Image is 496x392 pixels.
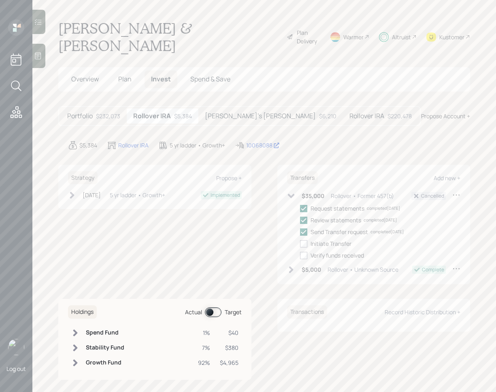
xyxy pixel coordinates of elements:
[367,205,400,211] div: completed [DATE]
[216,174,242,182] div: Propose +
[151,75,171,83] span: Invest
[287,171,318,185] h6: Transfers
[349,112,384,120] h5: Rollover IRA
[79,141,97,149] div: $5,384
[434,174,460,182] div: Add new +
[68,171,98,185] h6: Strategy
[170,141,225,149] div: 5 yr ladder • Growth+
[311,228,368,236] div: Send Transfer request
[174,112,192,120] div: $5,384
[67,112,93,120] h5: Portfolio
[118,75,132,83] span: Plan
[364,217,397,223] div: completed [DATE]
[287,305,327,319] h6: Transactions
[185,308,202,316] div: Actual
[311,204,364,213] div: Request statements
[96,112,120,120] div: $232,073
[328,265,398,274] div: Rollover • Unknown Source
[422,266,444,273] div: Complete
[205,112,316,120] h5: [PERSON_NAME]'s [PERSON_NAME]
[311,216,361,224] div: Review statements
[311,239,351,248] div: Initiate Transfer
[370,229,404,235] div: completed [DATE]
[211,192,240,199] div: Implemented
[58,19,280,54] h1: [PERSON_NAME] & [PERSON_NAME]
[387,112,412,120] div: $220,478
[118,141,149,149] div: Rollover IRA
[86,359,124,366] h6: Growth Fund
[83,191,101,199] div: [DATE]
[8,339,24,355] img: retirable_logo.png
[297,28,320,45] div: Plan Delivery
[220,358,238,367] div: $4,965
[71,75,99,83] span: Overview
[110,191,165,199] div: 5 yr ladder • Growth+
[198,343,210,352] div: 7%
[220,328,238,337] div: $40
[302,193,324,200] h6: $35,000
[198,328,210,337] div: 1%
[86,344,124,351] h6: Stability Fund
[220,343,238,352] div: $380
[302,266,321,273] h6: $5,000
[225,308,242,316] div: Target
[343,33,364,41] div: Warmer
[331,192,394,200] div: Rollover • Former 457(b)
[6,365,26,373] div: Log out
[68,305,97,319] h6: Holdings
[319,112,336,120] div: $6,210
[439,33,464,41] div: Kustomer
[133,112,171,120] h5: Rollover IRA
[311,251,364,260] div: Verify funds received
[198,358,210,367] div: 92%
[392,33,411,41] div: Altruist
[86,329,124,336] h6: Spend Fund
[421,112,470,120] div: Propose Account +
[246,141,280,149] div: 10068088
[421,192,444,200] div: Cancelled
[385,308,460,316] div: Record Historic Distribution +
[190,75,230,83] span: Spend & Save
